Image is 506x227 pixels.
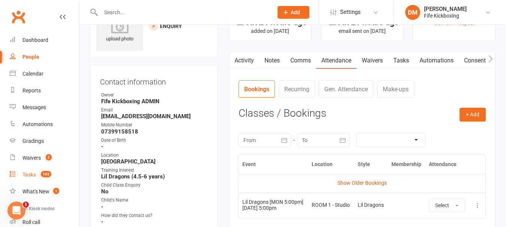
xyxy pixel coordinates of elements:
div: Messages [22,104,46,110]
button: + Add [460,108,486,121]
td: [DATE] 5:00pm [239,192,308,218]
div: Mobile Number [101,122,207,129]
a: Waivers 2 [10,150,79,166]
div: How did they contact us? [101,212,207,219]
th: Style [354,155,388,174]
strong: 07399158518 [101,128,207,135]
th: Location [308,155,354,174]
iframe: Intercom live chat [7,202,25,220]
th: Membership [388,155,425,174]
span: 162 [41,171,51,177]
th: Event [239,155,308,174]
span: Select [435,202,449,208]
a: Notes [259,52,285,69]
div: People [22,54,39,60]
span: Settings [340,4,361,21]
p: added on [DATE] [236,28,304,34]
a: Calendar [10,65,79,82]
div: about 21 hours ago [328,18,397,26]
strong: - [101,203,207,210]
div: Location [101,152,207,159]
th: Attendance [425,155,469,174]
span: 1 [23,202,29,208]
button: Add [278,6,309,19]
div: Fife Kickboxing [424,12,467,19]
a: Make-ups [377,80,414,98]
div: Child's Name [101,197,207,204]
a: Activity [229,52,259,69]
span: 2 [46,154,52,160]
div: Lil Dragons [MON 5:00pm] [242,199,305,205]
a: Tasks [388,52,414,69]
div: ROOM 1 - Studio [312,202,351,208]
div: about 21 hours ago [236,18,304,26]
a: Recurring [279,80,315,98]
div: Tasks [22,172,36,178]
h3: Classes / Bookings [239,108,486,119]
strong: Lil Dragons (4.5-6 years) [101,173,207,180]
div: Gradings [22,138,44,144]
div: Lil Dragons [358,202,385,208]
div: Email [101,107,207,114]
a: Messages [10,99,79,116]
p: email sent on [DATE] [328,28,397,34]
input: Search... [99,7,268,18]
a: Show Older Bookings [337,180,387,186]
a: Automations [10,116,79,133]
a: Bookings [239,80,275,98]
div: DM [405,5,420,20]
a: Reports [10,82,79,99]
strong: Fife Kickboxing ADMIN [101,98,207,105]
a: Tasks 162 [10,166,79,183]
h3: Contact information [100,75,207,86]
a: Dashboard [10,32,79,49]
div: [PERSON_NAME] [424,6,467,12]
div: Training Interest [101,167,207,174]
a: Automations [414,52,459,69]
a: Attendance [316,52,357,69]
div: Waivers [22,155,41,161]
a: What's New1 [10,183,79,200]
div: Roll call [22,219,40,225]
div: Dashboard [22,37,48,43]
strong: [GEOGRAPHIC_DATA] [101,158,207,165]
button: Select [429,199,465,212]
a: Consent [459,52,491,69]
div: Automations [22,121,53,127]
a: Waivers [357,52,388,69]
strong: - [101,143,207,150]
span: 1 [53,188,59,194]
span: Enquiry [160,23,182,29]
a: Clubworx [9,7,28,26]
a: Comms [285,52,316,69]
a: People [10,49,79,65]
div: Child Class Enquiry [101,182,207,189]
div: upload photo [96,18,143,43]
div: Calendar [22,71,43,77]
span: Add [291,9,300,15]
div: Date of Birth [101,137,207,144]
div: What's New [22,188,49,194]
a: Gradings [10,133,79,150]
strong: No [101,188,207,195]
div: Owner [101,92,207,99]
div: Reports [22,88,41,93]
a: Gen. Attendance [319,80,373,98]
strong: [EMAIL_ADDRESS][DOMAIN_NAME] [101,113,207,120]
strong: - [101,218,207,225]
